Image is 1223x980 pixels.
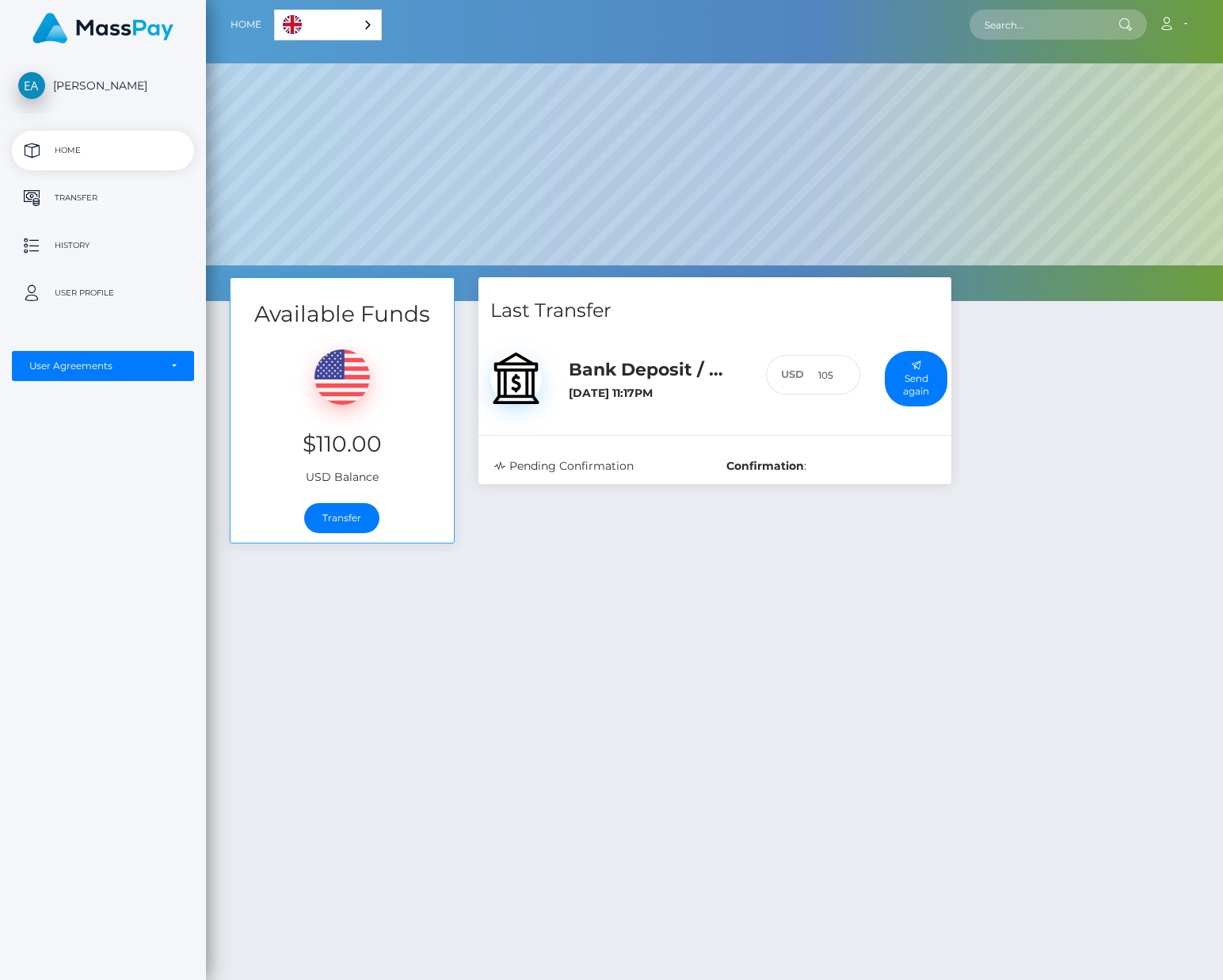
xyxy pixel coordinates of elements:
p: Home [18,139,188,162]
input: 105.00 [804,355,860,395]
div: USD Balance [231,330,454,494]
div: Language [274,10,382,40]
p: User Profile [18,281,188,305]
h3: Available Funds [231,299,454,330]
a: History [12,226,194,265]
a: Transfer [304,503,379,533]
button: User Agreements [12,351,194,381]
b: Confirmation [726,459,804,473]
a: Transfer [12,178,194,218]
img: USD.png [314,349,370,405]
h5: Bank Deposit / MXN [569,358,742,383]
a: Home [231,8,261,41]
p: Transfer [18,186,188,210]
a: User Profile [12,273,194,313]
img: bank.svg [490,353,542,404]
img: MassPay [32,13,173,44]
div: : [714,458,947,475]
aside: Language selected: English [274,10,382,40]
div: Pending Confirmation [482,458,715,475]
div: User Agreements [29,360,159,372]
button: Send again [885,351,947,407]
span: [PERSON_NAME] [12,78,194,93]
input: Search... [970,10,1118,40]
h3: $110.00 [242,429,442,459]
h4: Last Transfer [490,297,939,325]
a: English [275,10,381,40]
a: Home [12,131,194,170]
p: History [18,234,188,257]
div: USD [766,355,804,395]
h6: [DATE] 11:17PM [569,387,742,400]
